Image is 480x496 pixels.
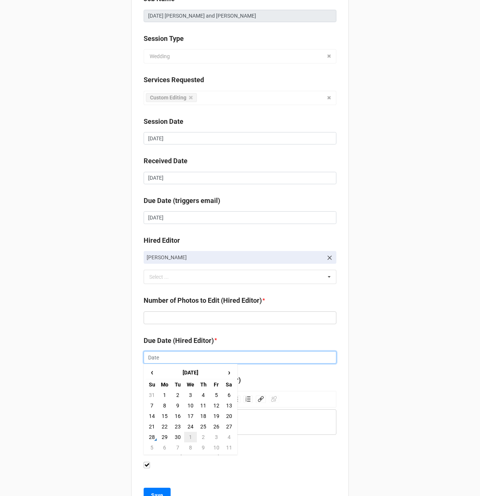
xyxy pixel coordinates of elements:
td: 16 [171,411,184,421]
td: 15 [158,411,171,421]
td: 1 [158,390,171,400]
input: Date [144,172,336,185]
td: 3 [210,432,222,442]
label: Due Date (triggers email) [144,195,220,206]
td: 11 [197,400,210,411]
td: 24 [184,421,197,432]
td: 2 [197,432,210,442]
th: We [184,379,197,390]
td: 25 [197,421,210,432]
td: 12 [210,400,222,411]
th: Sa [223,379,235,390]
td: 18 [197,411,210,421]
p: [PERSON_NAME] [147,254,323,261]
div: rdw-link-control [254,394,280,405]
td: 6 [158,442,171,453]
td: 4 [223,432,235,442]
td: 27 [223,421,235,432]
td: 5 [145,442,158,453]
td: 13 [223,400,235,411]
div: Select ... [147,273,180,281]
td: 5 [210,390,222,400]
span: ‹ [146,366,158,379]
div: rdw-wrapper [144,391,336,435]
td: 14 [145,411,158,421]
div: rdw-toolbar [144,391,336,407]
td: 7 [171,442,184,453]
input: Date [144,132,336,145]
td: 20 [223,411,235,421]
div: Unlink [269,395,279,403]
label: Services Requested [144,75,204,85]
th: Mo [158,379,171,390]
th: Fr [210,379,222,390]
td: 1 [184,432,197,442]
td: 9 [171,400,184,411]
td: 9 [197,442,210,453]
td: 23 [171,421,184,432]
td: 10 [184,400,197,411]
div: Ordered [243,395,253,403]
td: 8 [184,442,197,453]
input: Date [144,351,336,364]
div: rdw-list-control [228,394,254,405]
label: Received Date [144,156,187,166]
td: 17 [184,411,197,421]
td: 28 [145,432,158,442]
td: 7 [145,400,158,411]
div: rdw-editor [147,418,333,426]
label: Number of Photos to Edit (Hired Editor) [144,295,262,306]
th: [DATE] [158,366,222,379]
th: Tu [171,379,184,390]
td: 29 [158,432,171,442]
td: 2 [171,390,184,400]
td: 22 [158,421,171,432]
th: Su [145,379,158,390]
td: 3 [184,390,197,400]
input: Date [144,211,336,224]
label: Session Type [144,33,184,44]
td: 31 [145,390,158,400]
label: Session Date [144,116,183,127]
div: Link [256,395,266,403]
td: 11 [223,442,235,453]
td: 10 [210,442,222,453]
label: Hired Editor [144,235,180,246]
th: Th [197,379,210,390]
label: Due Date (Hired Editor) [144,335,214,346]
td: 19 [210,411,222,421]
td: 30 [171,432,184,442]
td: 21 [145,421,158,432]
span: › [223,366,235,379]
td: 8 [158,400,171,411]
td: 26 [210,421,222,432]
td: 4 [197,390,210,400]
td: 6 [223,390,235,400]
